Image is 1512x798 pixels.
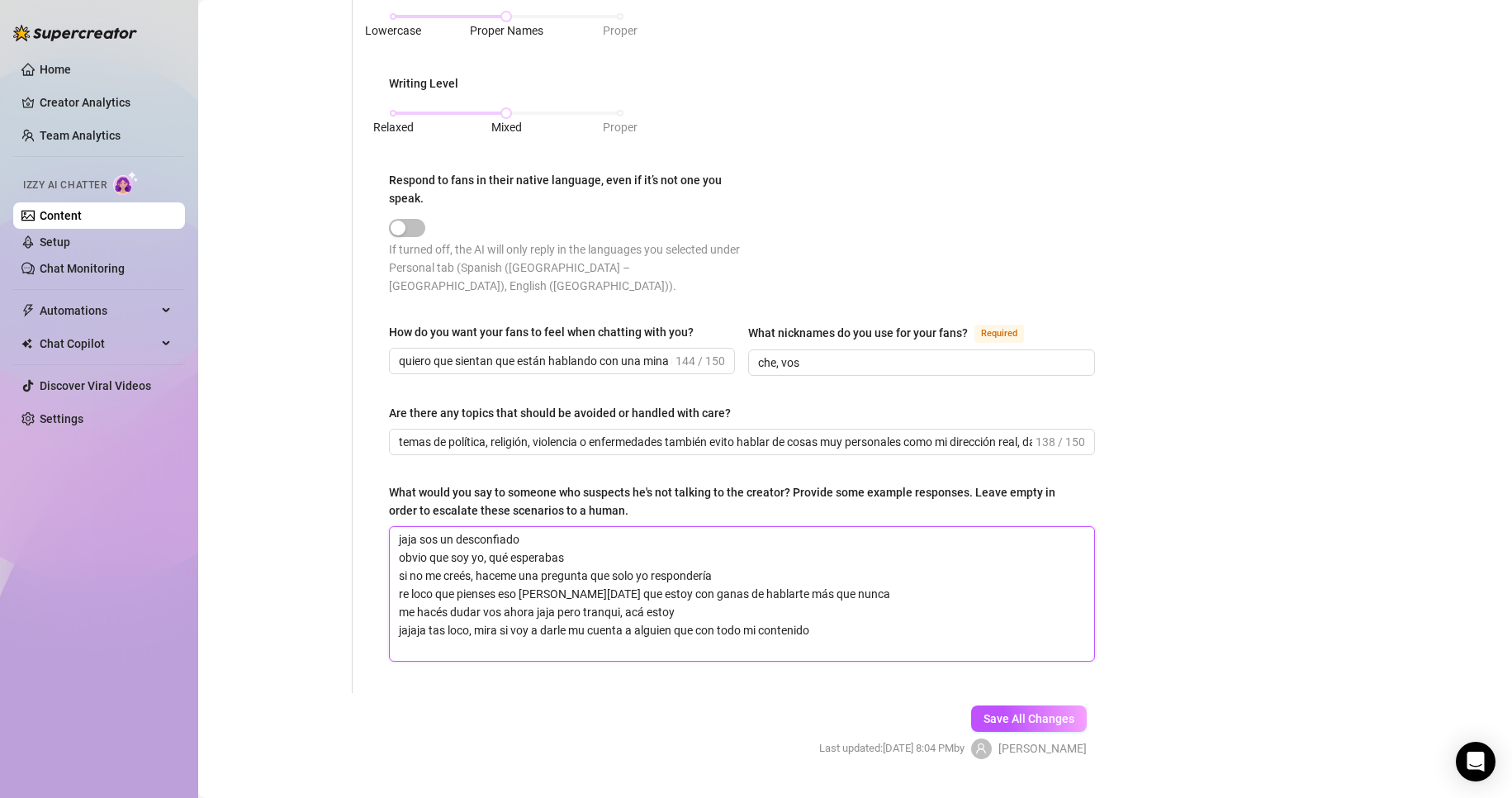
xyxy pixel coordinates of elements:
div: Are there any topics that should be avoided or handled with care? [389,404,731,422]
span: Proper [603,121,638,134]
span: user [975,743,987,754]
a: Setup [40,235,70,249]
span: Chat Copilot [40,330,157,357]
button: Respond to fans in their native language, even if it’s not one you speak. [389,219,425,237]
label: Writing Level [389,74,470,93]
div: How do you want your fans to feel when chatting with you? [389,323,694,341]
span: Proper Names [470,24,543,37]
span: Mixed [491,121,522,134]
a: Creator Analytics [40,89,172,116]
img: AI Chatter [113,171,139,195]
img: Chat Copilot [21,338,32,349]
span: 144 / 150 [675,352,725,370]
span: Save All Changes [984,712,1074,725]
label: How do you want your fans to feel when chatting with you? [389,323,705,341]
label: What nicknames do you use for your fans? [748,323,1042,343]
img: logo-BBDzfeDw.svg [13,25,137,41]
a: Settings [40,412,83,425]
label: What would you say to someone who suspects he's not talking to the creator? Provide some example ... [389,483,1095,520]
span: Required [974,325,1024,343]
span: Proper [603,24,638,37]
label: Are there any topics that should be avoided or handled with care? [389,404,742,422]
div: Writing Level [389,74,458,93]
div: Open Intercom Messenger [1456,742,1495,781]
span: Lowercase [365,24,421,37]
div: What nicknames do you use for your fans? [748,324,968,342]
div: Respond to fans in their native language, even if it’s not one you speak. [389,171,730,207]
span: Izzy AI Chatter [23,178,107,193]
span: [PERSON_NAME] [998,739,1087,758]
a: Discover Viral Videos [40,379,151,392]
a: Home [40,63,71,76]
div: What would you say to someone who suspects he's not talking to the creator? Provide some example ... [389,483,1083,520]
a: Chat Monitoring [40,262,125,275]
span: Last updated: [DATE] 8:04 PM by [819,740,965,757]
input: How do you want your fans to feel when chatting with you? [399,352,672,370]
button: Save All Changes [971,705,1087,732]
a: Team Analytics [40,129,121,142]
textarea: What would you say to someone who suspects he's not talking to the creator? Provide some example ... [390,527,1094,661]
span: Relaxed [373,121,414,134]
label: Respond to fans in their native language, even if it’s not one you speak. [389,171,742,207]
span: thunderbolt [21,304,35,317]
a: Content [40,209,82,222]
input: What nicknames do you use for your fans? [758,354,1081,372]
span: Automations [40,297,157,324]
div: If turned off, the AI will only reply in the languages you selected under Personal tab (Spanish (... [389,240,742,295]
input: Are there any topics that should be avoided or handled with care? [399,433,1032,451]
span: 138 / 150 [1036,433,1085,451]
